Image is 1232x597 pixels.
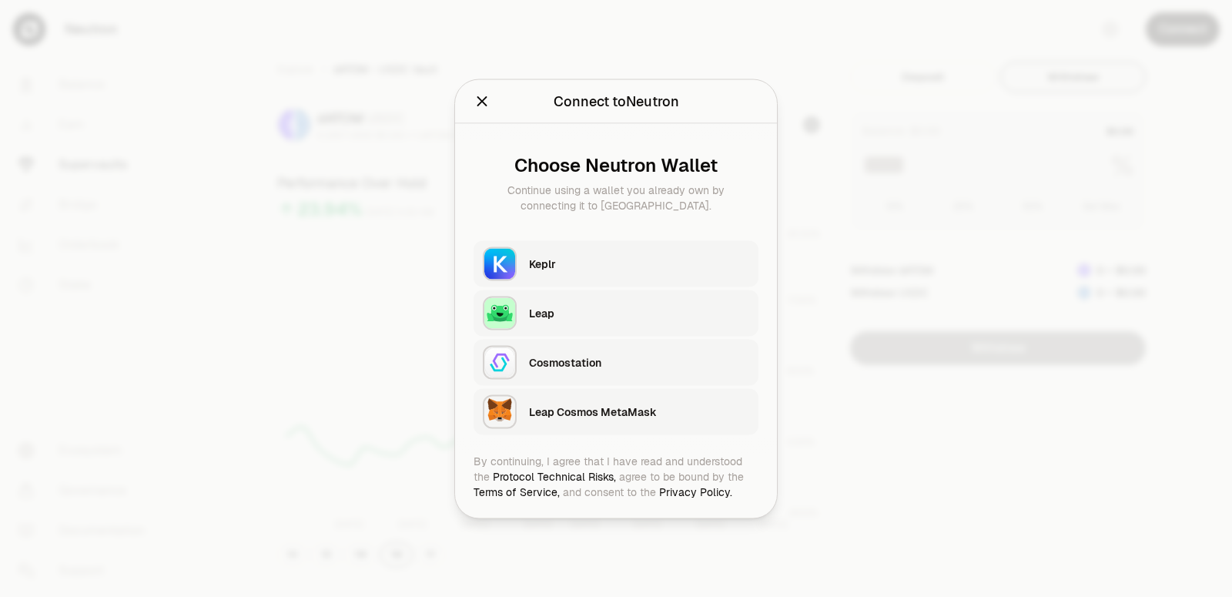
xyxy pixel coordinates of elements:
img: Leap Cosmos MetaMask [483,394,517,428]
button: Leap Cosmos MetaMaskLeap Cosmos MetaMask [474,388,758,434]
button: KeplrKeplr [474,240,758,287]
button: CosmostationCosmostation [474,339,758,385]
div: Leap [529,305,749,320]
a: Protocol Technical Risks, [493,469,616,483]
img: Cosmostation [483,345,517,379]
div: Cosmostation [529,354,749,370]
div: Connect to Neutron [554,90,679,112]
div: Leap Cosmos MetaMask [529,404,749,419]
div: Continue using a wallet you already own by connecting it to [GEOGRAPHIC_DATA]. [486,182,746,213]
button: LeapLeap [474,290,758,336]
div: By continuing, I agree that I have read and understood the agree to be bound by the and consent t... [474,453,758,499]
button: Close [474,90,490,112]
a: Terms of Service, [474,485,560,498]
div: Keplr [529,256,749,271]
img: Leap [483,296,517,330]
div: Choose Neutron Wallet [486,154,746,176]
img: Keplr [483,247,517,280]
a: Privacy Policy. [659,485,732,498]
